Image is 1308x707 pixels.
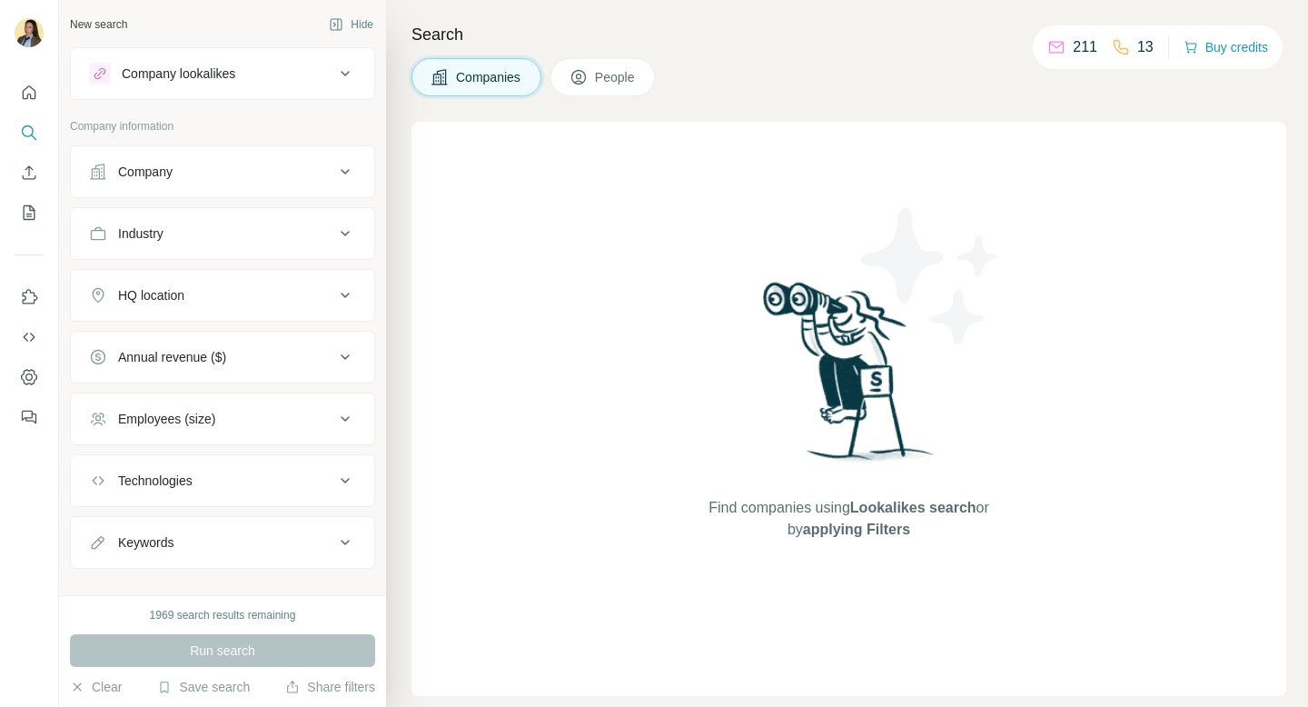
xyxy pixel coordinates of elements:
[1184,35,1268,60] button: Buy credits
[15,401,44,433] button: Feedback
[71,52,374,95] button: Company lookalikes
[157,678,250,696] button: Save search
[15,76,44,109] button: Quick start
[118,348,226,366] div: Annual revenue ($)
[118,533,173,552] div: Keywords
[1073,36,1097,58] p: 211
[71,397,374,441] button: Employees (size)
[15,156,44,189] button: Enrich CSV
[849,194,1013,358] img: Surfe Illustration - Stars
[70,16,127,33] div: New search
[15,196,44,229] button: My lists
[850,500,976,515] span: Lookalikes search
[118,472,193,490] div: Technologies
[71,150,374,194] button: Company
[70,118,375,134] p: Company information
[15,18,44,47] img: Avatar
[118,224,163,243] div: Industry
[118,286,184,304] div: HQ location
[15,361,44,393] button: Dashboard
[411,22,1286,47] h4: Search
[118,163,173,181] div: Company
[150,607,296,623] div: 1969 search results remaining
[755,277,944,480] img: Surfe Illustration - Woman searching with binoculars
[122,65,235,83] div: Company lookalikes
[316,11,386,38] button: Hide
[15,116,44,149] button: Search
[71,521,374,564] button: Keywords
[71,335,374,379] button: Annual revenue ($)
[71,459,374,503] button: Technologies
[803,522,910,537] span: applying Filters
[595,68,637,86] span: People
[70,678,122,696] button: Clear
[703,497,994,541] span: Find companies using or by
[71,274,374,317] button: HQ location
[285,678,375,696] button: Share filters
[15,321,44,353] button: Use Surfe API
[15,281,44,314] button: Use Surfe on LinkedIn
[118,410,215,428] div: Employees (size)
[456,68,522,86] span: Companies
[1137,36,1154,58] p: 13
[71,212,374,255] button: Industry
